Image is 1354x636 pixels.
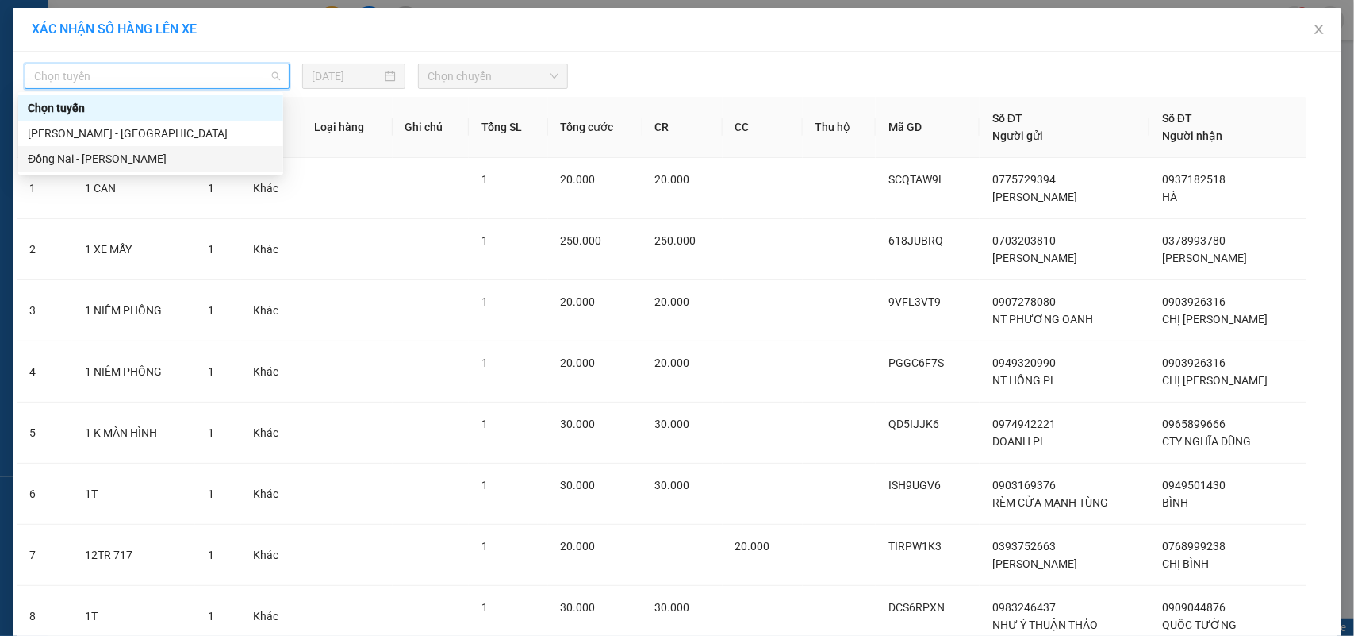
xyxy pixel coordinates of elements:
span: 1 [481,234,488,247]
span: 1 [481,357,488,369]
span: [PERSON_NAME] [992,557,1077,570]
span: [PERSON_NAME] [992,191,1077,203]
span: QUÔC TƯỜNG [1162,619,1237,631]
span: QD5IJJK6 [888,418,939,430]
span: 30.000 [655,479,690,491]
span: close [1313,23,1325,36]
span: 250.000 [561,234,602,247]
span: NHƯ Ý THUẬN THẢO [992,619,1098,631]
span: 0703203810 [992,234,1056,247]
td: 5 [17,403,72,464]
span: 30.000 [561,479,596,491]
span: 1 [481,601,488,614]
span: PGGC6F7S [888,357,944,369]
span: [PERSON_NAME] [992,252,1077,264]
div: DỨNG [13,52,125,71]
span: 9VFL3VT9 [888,295,941,308]
th: STT [17,97,72,158]
button: Close [1297,8,1341,52]
th: Tổng SL [469,97,548,158]
span: 1 [208,488,214,500]
span: NT PHƯƠNG OANH [992,313,1093,326]
span: 1 [481,418,488,430]
th: Ghi chú [393,97,469,158]
span: DCS6RPXN [888,601,945,614]
span: 1 [481,173,488,186]
span: 0949501430 [1162,479,1226,491]
span: 20.000 [561,540,596,553]
td: Khác [241,280,302,341]
th: CC [723,97,803,158]
span: 0983246437 [992,601,1056,614]
span: 30.000 [561,601,596,614]
span: ISH9UGV6 [888,479,941,491]
div: 40.000 [133,102,248,141]
div: 0931659239 [13,71,125,93]
span: 20.000 [561,173,596,186]
span: Chọn chuyến [428,64,558,88]
div: 0933460255 [136,52,247,74]
span: HÀ [1162,191,1177,203]
span: SCQTAW9L [888,173,945,186]
span: [PERSON_NAME] [1162,252,1247,264]
td: 1 K MÀN HÌNH [72,403,195,464]
div: Chọn tuyến [18,95,283,121]
span: Chọn tuyến [34,64,280,88]
td: 1 XE MẤY [72,219,195,280]
span: RÈM CỬA MẠNH TÙNG [992,496,1108,509]
span: 0907278080 [992,295,1056,308]
span: Số ĐT [1162,112,1192,125]
div: [PERSON_NAME] - [GEOGRAPHIC_DATA] [28,125,274,142]
span: 618JUBRQ [888,234,943,247]
span: BÌNH [1162,496,1188,509]
td: 12TR 717 [72,525,195,586]
td: 1 CAN [72,158,195,219]
span: 0903169376 [992,479,1056,491]
td: 1 NIÊM PHÔNG [72,280,195,341]
div: Hồ Chí Minh - Đồng Nai [18,121,283,146]
div: Chọn tuyến [28,99,274,117]
td: Khác [241,403,302,464]
div: Đồng Nai - Hồ Chí Minh [18,146,283,172]
td: 7 [17,525,72,586]
span: 1 [481,540,488,553]
span: 0768999238 [1162,540,1226,553]
span: 20.000 [561,295,596,308]
span: 1 [481,295,488,308]
span: 0965899666 [1162,418,1226,430]
td: 1T [72,464,195,525]
span: 0937182518 [1162,173,1226,186]
div: VP HCM [136,13,247,33]
td: 1 [17,158,72,219]
div: CẮM [136,33,247,52]
span: 250.000 [655,234,696,247]
td: 3 [17,280,72,341]
span: 0903926316 [1162,295,1226,308]
span: CHỊ [PERSON_NAME] [1162,313,1268,326]
span: 1 [481,479,488,491]
span: 1 [208,426,214,439]
span: Chưa TT : [133,102,167,140]
span: CHỊ BÌNH [1162,557,1209,570]
span: XÁC NHẬN SỐ HÀNG LÊN XE [32,21,197,37]
span: 0393752663 [992,540,1056,553]
span: CTY NGHĨA DŨNG [1162,435,1251,448]
span: 0903926316 [1162,357,1226,369]
span: 1 [208,243,214,256]
span: TIRPW1K3 [888,540,942,553]
span: 0775729394 [992,173,1056,186]
td: 6 [17,464,72,525]
th: Thu hộ [803,97,876,158]
td: 2 [17,219,72,280]
span: 20.000 [655,173,690,186]
span: Người nhận [1162,129,1222,142]
span: Người gửi [992,129,1043,142]
td: Khác [241,219,302,280]
span: CHỊ [PERSON_NAME] [1162,374,1268,387]
span: 1 [208,304,214,317]
span: 1 [208,549,214,561]
span: 30.000 [655,418,690,430]
span: 20.000 [655,295,690,308]
span: NT HỒNG PL [992,374,1057,387]
span: Gửi: [13,15,38,32]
